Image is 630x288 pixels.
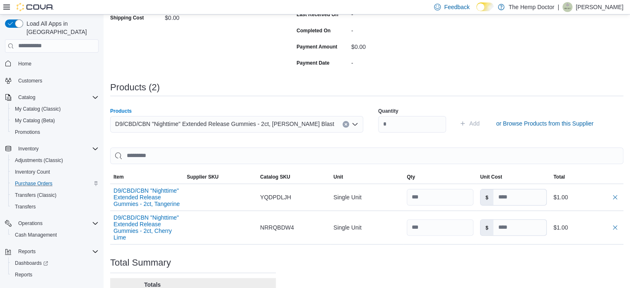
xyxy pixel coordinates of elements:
span: Promotions [12,127,99,137]
label: Shipping Cost [110,15,144,21]
span: Dashboards [15,260,48,266]
span: D9/CBD/CBN "Nighttime" Extended Release Gummies - 2ct, [PERSON_NAME] Blast [115,119,334,129]
p: [PERSON_NAME] [576,2,623,12]
span: Add [469,119,480,128]
span: My Catalog (Classic) [12,104,99,114]
button: Inventory [15,144,42,154]
span: NRRQBDW4 [260,223,294,232]
button: Cash Management [8,229,102,241]
a: Cash Management [12,230,60,240]
a: Transfers (Classic) [12,190,60,200]
input: Dark Mode [476,2,494,11]
button: Item [110,170,183,184]
span: Transfers (Classic) [15,192,56,198]
div: $0.00 [165,11,276,21]
span: Cash Management [15,232,57,238]
span: Load All Apps in [GEOGRAPHIC_DATA] [23,19,99,36]
label: Last Received On [297,11,338,18]
span: Customers [18,77,42,84]
span: Inventory [18,145,39,152]
button: Home [2,58,102,70]
span: Dashboards [12,258,99,268]
label: Payment Date [297,60,329,66]
div: $1.00 [553,223,620,232]
label: Products [110,108,132,114]
button: or Browse Products from this Supplier [493,115,597,132]
div: - [351,56,462,66]
button: Purchase Orders [8,178,102,189]
button: Adjustments (Classic) [8,155,102,166]
button: Inventory [2,143,102,155]
span: Inventory [15,144,99,154]
span: Purchase Orders [15,180,53,187]
button: My Catalog (Beta) [8,115,102,126]
span: Adjustments (Classic) [12,155,99,165]
a: Dashboards [12,258,51,268]
p: The Hemp Doctor [509,2,554,12]
div: - [351,24,462,34]
a: Adjustments (Classic) [12,155,66,165]
span: Dark Mode [476,11,477,12]
div: Ashley Armstrong [562,2,572,12]
button: Customers [2,75,102,87]
a: Home [15,59,35,69]
span: Customers [15,75,99,86]
button: Catalog [2,92,102,103]
button: Unit [330,170,403,184]
span: Reports [15,247,99,257]
span: Inventory Count [15,169,50,175]
span: Reports [15,271,32,278]
button: Supplier SKU [183,170,257,184]
span: Supplier SKU [187,174,219,180]
span: Promotions [15,129,40,136]
a: Inventory Count [12,167,53,177]
span: Transfers [15,203,36,210]
button: Qty [403,170,477,184]
span: Catalog [18,94,35,101]
button: Reports [8,269,102,281]
button: D9/CBD/CBN "Nighttime" Extended Release Gummies - 2ct, Tangerine [113,187,180,207]
img: Cova [17,3,54,11]
button: Total [550,170,623,184]
span: Operations [15,218,99,228]
span: My Catalog (Beta) [12,116,99,126]
span: Cash Management [12,230,99,240]
h3: Products (2) [110,82,160,92]
button: Catalog SKU [257,170,330,184]
div: Single Unit [330,219,403,236]
button: Clear input [343,121,349,128]
button: Open list of options [352,121,358,128]
a: Purchase Orders [12,179,56,189]
span: Inventory Count [12,167,99,177]
p: | [558,2,559,12]
button: Add [456,115,483,132]
div: $0.00 [351,40,462,50]
label: Payment Amount [297,44,337,50]
a: Customers [15,76,46,86]
span: Feedback [444,3,469,11]
button: Transfers [8,201,102,213]
label: Completed On [297,27,331,34]
span: Purchase Orders [12,179,99,189]
span: Catalog SKU [260,174,290,180]
a: Transfers [12,202,39,212]
button: D9/CBD/CBN "Nighttime" Extended Release Gummies - 2ct, Cherry Lime [113,214,180,241]
button: My Catalog (Classic) [8,103,102,115]
div: $1.00 [553,192,620,202]
button: Inventory Count [8,166,102,178]
span: My Catalog (Beta) [15,117,55,124]
div: Single Unit [330,189,403,206]
span: Qty [407,174,415,180]
a: Dashboards [8,257,102,269]
span: Total [553,174,565,180]
button: Unit Cost [477,170,550,184]
button: Catalog [15,92,39,102]
a: My Catalog (Beta) [12,116,58,126]
span: Catalog [15,92,99,102]
button: Transfers (Classic) [8,189,102,201]
a: My Catalog (Classic) [12,104,64,114]
span: Operations [18,220,43,227]
span: Unit Cost [480,174,502,180]
h3: Total Summary [110,258,171,268]
a: Reports [12,270,36,280]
